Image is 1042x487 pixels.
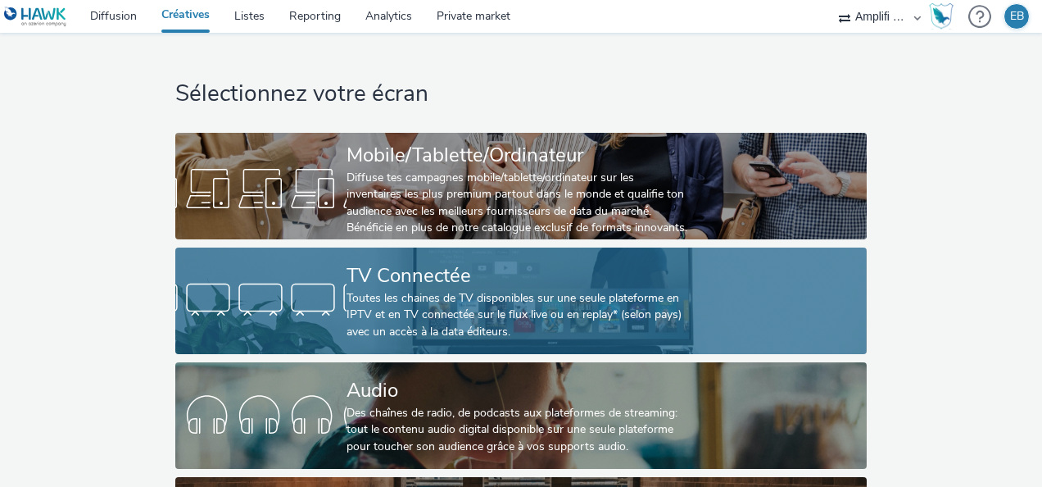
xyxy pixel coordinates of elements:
[347,141,689,170] div: Mobile/Tablette/Ordinateur
[175,362,866,469] a: AudioDes chaînes de radio, de podcasts aux plateformes de streaming: tout le contenu audio digita...
[175,248,866,354] a: TV ConnectéeToutes les chaines de TV disponibles sur une seule plateforme en IPTV et en TV connec...
[929,3,954,30] img: Hawk Academy
[929,3,960,30] a: Hawk Academy
[347,405,689,455] div: Des chaînes de radio, de podcasts aux plateformes de streaming: tout le contenu audio digital dis...
[347,262,689,290] div: TV Connectée
[347,170,689,237] div: Diffuse tes campagnes mobile/tablette/ordinateur sur les inventaires les plus premium partout dan...
[347,290,689,340] div: Toutes les chaines de TV disponibles sur une seule plateforme en IPTV et en TV connectée sur le f...
[175,79,866,110] h1: Sélectionnez votre écran
[1010,4,1024,29] div: EB
[175,133,866,239] a: Mobile/Tablette/OrdinateurDiffuse tes campagnes mobile/tablette/ordinateur sur les inventaires le...
[347,376,689,405] div: Audio
[4,7,67,27] img: undefined Logo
